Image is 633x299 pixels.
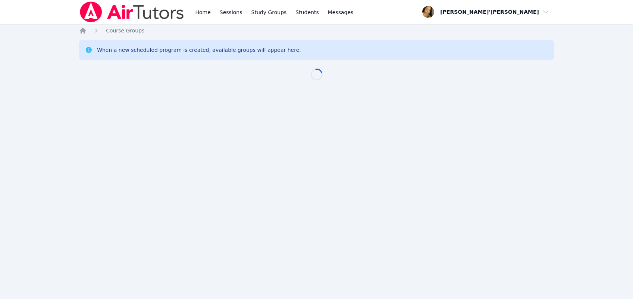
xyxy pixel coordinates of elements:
[97,46,301,54] div: When a new scheduled program is created, available groups will appear here.
[106,28,144,34] span: Course Groups
[79,27,554,34] nav: Breadcrumb
[328,9,354,16] span: Messages
[79,1,185,22] img: Air Tutors
[106,27,144,34] a: Course Groups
